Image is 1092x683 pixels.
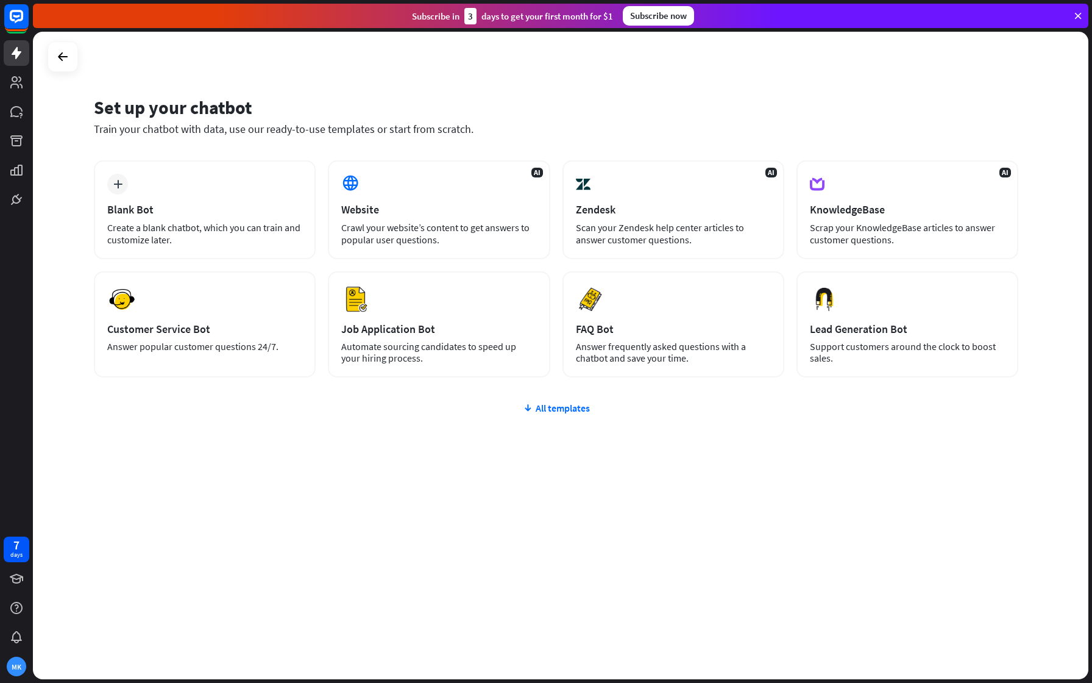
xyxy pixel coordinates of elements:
div: Crawl your website’s content to get answers to popular user questions. [341,221,536,246]
div: days [10,551,23,559]
div: Answer popular customer questions 24/7. [107,341,302,352]
div: Job Application Bot [341,322,536,336]
div: Create a blank chatbot, which you can train and customize later. [107,221,302,246]
div: All templates [94,402,1018,414]
a: 7 days [4,537,29,562]
div: Scan your Zendesk help center articles to answer customer questions. [576,221,771,246]
div: Set up your chatbot [94,96,1018,119]
div: FAQ Bot [576,322,771,336]
span: AI [999,168,1011,177]
div: Zendesk [576,202,771,216]
i: plus [113,180,122,188]
div: 3 [464,8,477,24]
span: AI [531,168,543,177]
div: Answer frequently asked questions with a chatbot and save your time. [576,341,771,364]
div: Subscribe now [623,6,694,26]
div: Train your chatbot with data, use our ready-to-use templates or start from scratch. [94,122,1018,136]
div: Customer Service Bot [107,322,302,336]
div: Website [341,202,536,216]
div: MK [7,657,26,676]
div: Automate sourcing candidates to speed up your hiring process. [341,341,536,364]
div: Lead Generation Bot [810,322,1005,336]
div: Scrap your KnowledgeBase articles to answer customer questions. [810,221,1005,246]
span: AI [765,168,777,177]
div: KnowledgeBase [810,202,1005,216]
div: Support customers around the clock to boost sales. [810,341,1005,364]
div: Blank Bot [107,202,302,216]
div: Subscribe in days to get your first month for $1 [412,8,613,24]
div: 7 [13,540,19,551]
